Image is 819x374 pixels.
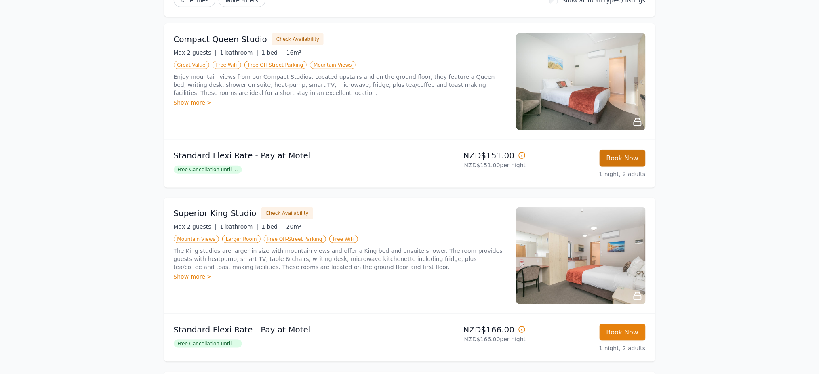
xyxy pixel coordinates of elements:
span: Free Off-Street Parking [264,235,326,243]
p: NZD$151.00 per night [413,161,526,169]
p: NZD$151.00 [413,150,526,161]
div: Show more > [174,273,507,281]
p: 1 night, 2 adults [533,344,646,352]
span: Free Off-Street Parking [244,61,307,69]
span: Max 2 guests | [174,49,217,56]
span: Free WiFi [213,61,242,69]
span: Free Cancellation until ... [174,340,242,348]
div: Show more > [174,99,507,107]
span: Max 2 guests | [174,223,217,230]
span: 1 bed | [261,49,283,56]
button: Book Now [600,324,646,341]
p: Standard Flexi Rate - Pay at Motel [174,324,406,335]
p: NZD$166.00 [413,324,526,335]
span: Free Cancellation until ... [174,166,242,174]
h3: Superior King Studio [174,208,257,219]
span: 1 bathroom | [220,49,258,56]
p: NZD$166.00 per night [413,335,526,343]
span: 20m² [286,223,301,230]
button: Book Now [600,150,646,167]
span: 1 bed | [261,223,283,230]
span: 16m² [286,49,301,56]
p: Standard Flexi Rate - Pay at Motel [174,150,406,161]
p: 1 night, 2 adults [533,170,646,178]
span: Mountain Views [174,235,219,243]
h3: Compact Queen Studio [174,34,267,45]
p: Enjoy mountain views from our Compact Studios. Located upstairs and on the ground floor, they fea... [174,73,507,97]
span: Great Value [174,61,209,69]
span: Mountain Views [310,61,355,69]
p: The King studios are larger in size with mountain views and offer a King bed and ensuite shower. ... [174,247,507,271]
span: Larger Room [222,235,261,243]
span: Free WiFi [329,235,358,243]
button: Check Availability [261,207,313,219]
span: 1 bathroom | [220,223,258,230]
button: Check Availability [272,33,324,45]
